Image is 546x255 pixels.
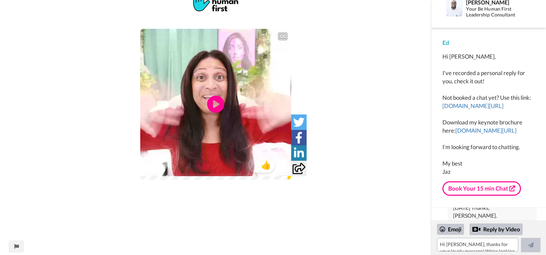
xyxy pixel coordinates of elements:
div: CC [278,33,287,40]
span: 0:40 [162,162,174,171]
a: [DOMAIN_NAME][URL] [442,102,503,109]
div: Ed [442,39,535,47]
div: Your Be Human First Leadership Consultant [466,6,527,18]
span: 0:40 [145,162,157,171]
span: 👍 [258,159,275,170]
div: Reply by Video [470,223,523,235]
div: Reply by Video [472,225,480,233]
span: / [158,162,161,171]
a: [DOMAIN_NAME][URL] [455,127,517,134]
span: 1 [248,160,258,170]
div: Emoji [437,224,464,235]
a: Book Your 15 min Chat [442,181,521,196]
div: Hi [PERSON_NAME], I've recorded a personal reply for you, check it out! Not booked a chat yet? Us... [442,52,535,176]
button: 1👍 [248,157,275,173]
